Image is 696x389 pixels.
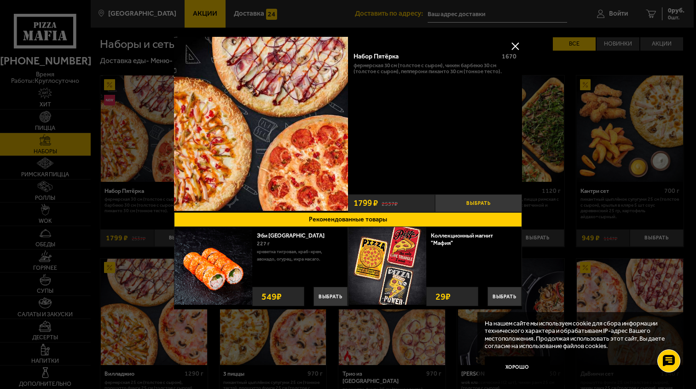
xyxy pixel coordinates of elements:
span: 1799 ₽ [354,199,378,208]
span: 227 г [257,240,270,247]
span: 1670 [502,52,516,60]
p: Фермерская 30 см (толстое с сыром), Чикен Барбекю 30 см (толстое с сыром), Пепперони Пиканто 30 с... [354,63,516,74]
img: Набор Пятёрка [174,37,348,211]
button: Выбрать [313,287,348,306]
button: Хорошо [485,356,550,378]
a: Набор Пятёрка [174,37,348,212]
button: Выбрать [435,194,522,212]
p: креветка тигровая, краб-крем, авокадо, огурец, икра масаго. [257,248,341,263]
div: Набор Пятёрка [354,52,495,60]
a: Эби [GEOGRAPHIC_DATA] [257,232,332,239]
a: Коллекционный магнит "Мафия" [431,232,493,246]
strong: 549 ₽ [259,287,284,306]
s: 2537 ₽ [382,199,398,207]
button: Рекомендованные товары [174,212,522,227]
strong: 29 ₽ [433,287,453,306]
button: Выбрать [487,287,522,306]
p: На нашем сайте мы используем cookie для сбора информации технического характера и обрабатываем IP... [485,319,673,349]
